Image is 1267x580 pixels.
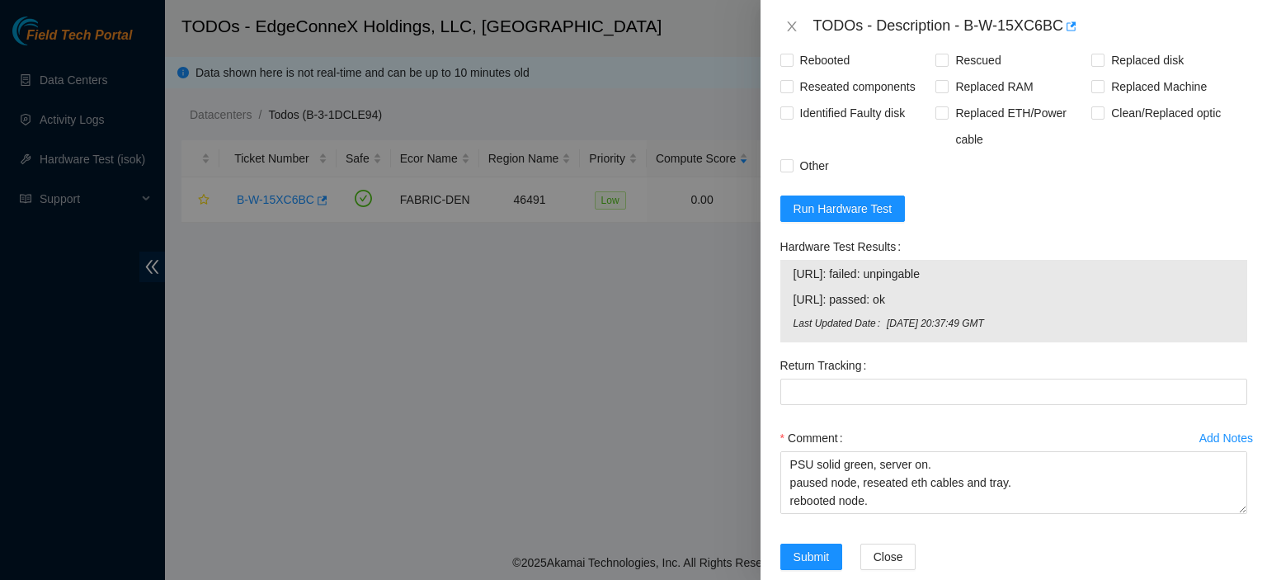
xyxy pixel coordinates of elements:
span: Last Updated Date [794,316,887,332]
span: Other [794,153,836,179]
span: Close [874,548,903,566]
span: Replaced Machine [1105,73,1213,100]
span: Identified Faulty disk [794,100,912,126]
span: Replaced disk [1105,47,1190,73]
label: Return Tracking [780,352,874,379]
span: close [785,20,798,33]
label: Hardware Test Results [780,233,907,260]
label: Comment [780,425,850,451]
button: Submit [780,544,843,570]
div: Add Notes [1199,432,1253,444]
span: Rebooted [794,47,857,73]
button: Run Hardware Test [780,196,906,222]
span: Reseated components [794,73,922,100]
div: TODOs - Description - B-W-15XC6BC [813,13,1247,40]
span: [URL]: passed: ok [794,290,1234,309]
span: Run Hardware Test [794,200,893,218]
span: Clean/Replaced optic [1105,100,1227,126]
button: Add Notes [1199,425,1254,451]
input: Return Tracking [780,379,1247,405]
span: [DATE] 20:37:49 GMT [887,316,1234,332]
span: [URL]: failed: unpingable [794,265,1234,283]
button: Close [860,544,916,570]
span: Submit [794,548,830,566]
span: Replaced ETH/Power cable [949,100,1091,153]
span: Rescued [949,47,1007,73]
button: Close [780,19,803,35]
textarea: Comment [780,451,1247,514]
span: Replaced RAM [949,73,1039,100]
